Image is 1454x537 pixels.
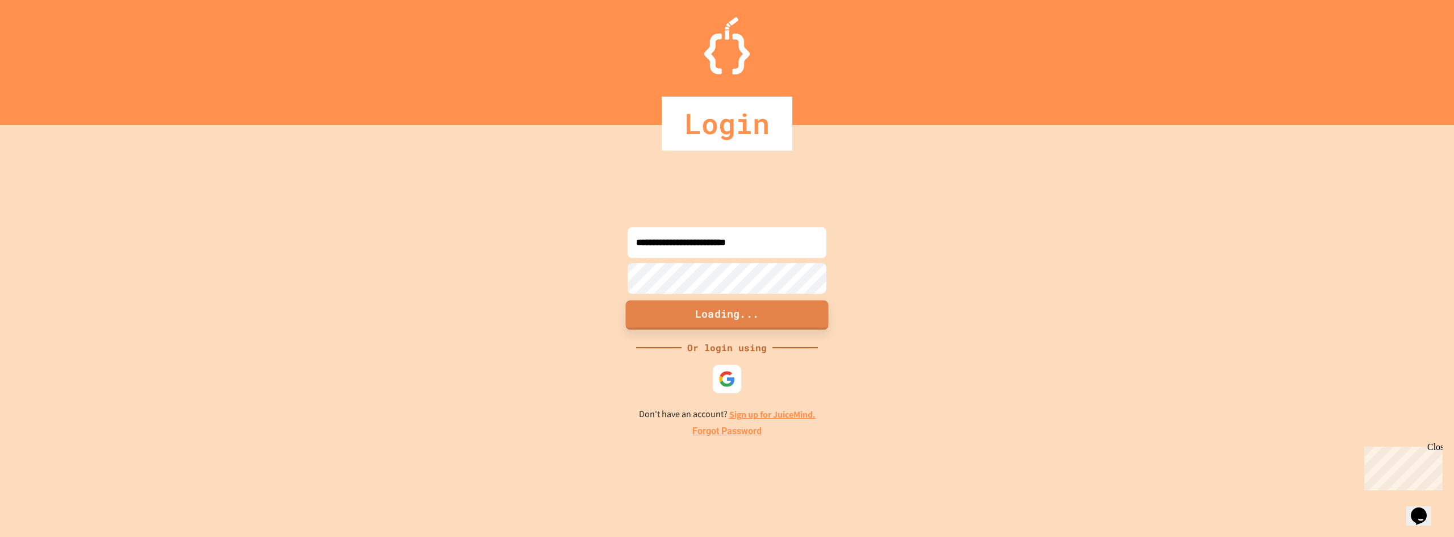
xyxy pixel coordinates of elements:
div: Chat with us now!Close [5,5,78,72]
div: Login [662,97,792,151]
p: Don't have an account? [639,407,816,422]
iframe: chat widget [1360,442,1443,490]
a: Sign up for JuiceMind. [729,409,816,421]
iframe: chat widget [1406,492,1443,526]
button: Loading... [626,300,829,330]
img: Logo.svg [704,17,750,74]
div: Or login using [682,341,772,355]
a: Forgot Password [692,424,762,438]
img: google-icon.svg [718,371,736,388]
